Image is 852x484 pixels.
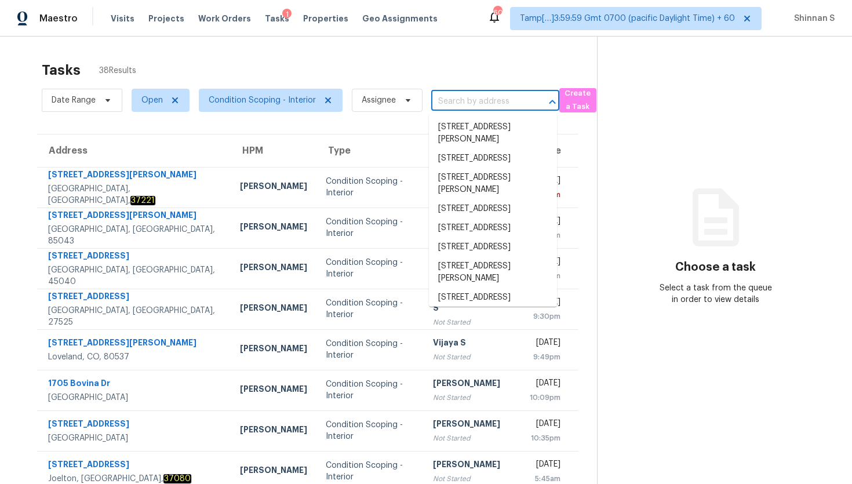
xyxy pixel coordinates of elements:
[240,383,307,398] div: [PERSON_NAME]
[326,176,414,199] div: Condition Scoping - Interior
[39,13,78,24] span: Maestro
[520,13,735,24] span: Tamp[…]3:59:59 Gmt 0700 (pacific Daylight Time) + 60
[675,261,756,273] h3: Choose a task
[657,282,774,305] div: Select a task from the queue in order to view details
[362,94,396,106] span: Assignee
[52,94,96,106] span: Date Range
[429,168,557,199] li: [STREET_ADDRESS][PERSON_NAME]
[433,316,505,328] div: Not Started
[433,377,505,392] div: [PERSON_NAME]
[544,94,560,110] button: Close
[231,134,316,167] th: HPM
[99,65,136,77] span: 38 Results
[48,337,221,351] div: [STREET_ADDRESS][PERSON_NAME]
[240,343,307,357] div: [PERSON_NAME]
[326,338,414,361] div: Condition Scoping - Interior
[433,392,505,403] div: Not Started
[48,183,221,206] div: [GEOGRAPHIC_DATA], [GEOGRAPHIC_DATA],
[240,464,307,479] div: [PERSON_NAME]
[524,432,560,444] div: 10:35pm
[42,64,81,76] h2: Tasks
[148,13,184,24] span: Projects
[141,94,163,106] span: Open
[37,134,231,167] th: Address
[303,13,348,24] span: Properties
[429,118,557,149] li: [STREET_ADDRESS][PERSON_NAME]
[424,134,515,167] th: Assignee
[48,209,221,224] div: [STREET_ADDRESS][PERSON_NAME]
[326,379,414,402] div: Condition Scoping - Interior
[559,88,596,112] button: Create a Task
[362,13,438,24] span: Geo Assignments
[524,392,560,403] div: 10:09pm
[326,419,414,442] div: Condition Scoping - Interior
[48,432,221,444] div: [GEOGRAPHIC_DATA]
[316,134,423,167] th: Type
[429,238,557,257] li: [STREET_ADDRESS]
[429,149,557,168] li: [STREET_ADDRESS]
[48,377,221,392] div: 1705 Bovina Dr
[48,351,221,363] div: Loveland, CO, 80537
[524,337,560,351] div: [DATE]
[433,418,505,432] div: [PERSON_NAME]
[789,13,835,24] span: Shinnan S
[48,305,221,328] div: [GEOGRAPHIC_DATA], [GEOGRAPHIC_DATA], 27525
[48,458,221,473] div: [STREET_ADDRESS]
[431,93,527,111] input: Search by address
[48,224,221,247] div: [GEOGRAPHIC_DATA], [GEOGRAPHIC_DATA], 85043
[48,169,221,183] div: [STREET_ADDRESS][PERSON_NAME]
[48,290,221,305] div: [STREET_ADDRESS]
[429,219,557,238] li: [STREET_ADDRESS]
[240,261,307,276] div: [PERSON_NAME]
[524,418,560,432] div: [DATE]
[48,250,221,264] div: [STREET_ADDRESS]
[524,351,560,363] div: 9:49pm
[282,9,292,20] div: 1
[48,392,221,403] div: [GEOGRAPHIC_DATA]
[326,216,414,239] div: Condition Scoping - Interior
[433,337,505,351] div: Vijaya S
[163,474,191,483] em: 37080
[240,180,307,195] div: [PERSON_NAME]
[433,351,505,363] div: Not Started
[429,257,557,288] li: [STREET_ADDRESS][PERSON_NAME]
[429,199,557,219] li: [STREET_ADDRESS]
[326,460,414,483] div: Condition Scoping - Interior
[111,13,134,24] span: Visits
[240,302,307,316] div: [PERSON_NAME]
[326,257,414,280] div: Condition Scoping - Interior
[524,377,560,392] div: [DATE]
[209,94,316,106] span: Condition Scoping - Interior
[326,297,414,321] div: Condition Scoping - Interior
[265,14,289,23] span: Tasks
[433,458,505,473] div: [PERSON_NAME]
[240,221,307,235] div: [PERSON_NAME]
[429,288,557,307] li: [STREET_ADDRESS]
[198,13,251,24] span: Work Orders
[524,311,560,322] div: 9:30pm
[524,458,560,473] div: [DATE]
[48,264,221,288] div: [GEOGRAPHIC_DATA], [GEOGRAPHIC_DATA], 45040
[240,424,307,438] div: [PERSON_NAME]
[493,7,501,19] div: 603
[433,432,505,444] div: Not Started
[130,196,155,205] em: 37221
[48,418,221,432] div: [STREET_ADDRESS]
[565,87,591,114] span: Create a Task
